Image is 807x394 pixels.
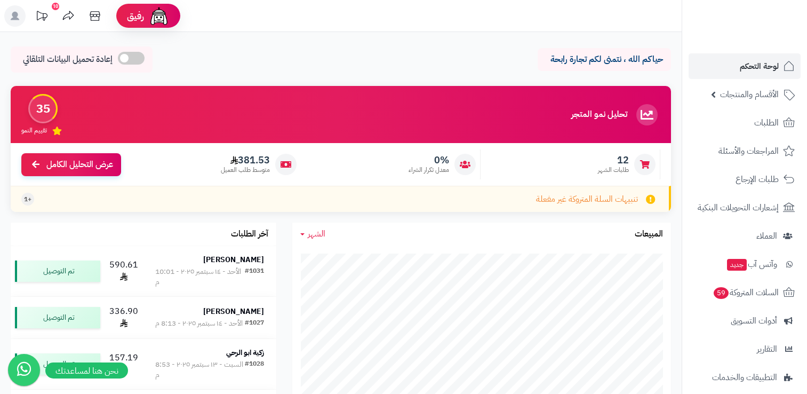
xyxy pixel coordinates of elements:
[726,257,777,272] span: وآتس آب
[105,339,143,389] td: 157.19
[689,365,801,390] a: التطبيقات والخدمات
[221,166,270,175] span: متوسط طلب العميل
[689,53,801,79] a: لوحة التحكم
[689,167,801,192] a: طلبات الإرجاع
[727,259,747,271] span: جديد
[15,353,100,375] div: تم التوصيل
[689,138,801,164] a: المراجعات والأسئلة
[718,144,779,159] span: المراجعات والأسئلة
[231,230,268,239] h3: آخر الطلبات
[756,228,777,243] span: العملاء
[21,126,47,135] span: تقييم النمو
[713,285,779,300] span: السلات المتروكة
[740,59,779,74] span: لوحة التحكم
[689,223,801,249] a: العملاء
[598,166,629,175] span: طلبات الشهر
[546,53,663,66] p: حياكم الله ، نتمنى لكم تجارة رابحة
[155,359,245,381] div: السبت - ١٣ سبتمبر ٢٠٢٥ - 8:53 م
[28,5,55,29] a: تحديثات المنصة
[308,227,325,240] span: الشهر
[736,172,779,187] span: طلبات الإرجاع
[24,195,31,204] span: +1
[409,154,449,166] span: 0%
[635,230,663,239] h3: المبيعات
[46,159,113,171] span: عرض التحليل الكامل
[148,5,170,27] img: ai-face.png
[203,306,264,317] strong: [PERSON_NAME]
[689,336,801,362] a: التقارير
[105,297,143,338] td: 336.90
[754,115,779,130] span: الطلبات
[127,10,144,22] span: رفيق
[714,287,729,299] span: 59
[21,153,121,176] a: عرض التحليل الكامل
[155,266,245,288] div: الأحد - ١٤ سبتمبر ٢٠٢٥ - 10:01 م
[689,110,801,136] a: الطلبات
[536,193,638,206] span: تنبيهات السلة المتروكة غير مفعلة
[712,370,777,385] span: التطبيقات والخدمات
[757,342,777,357] span: التقارير
[409,166,449,175] span: معدل تكرار الشراء
[720,87,779,102] span: الأقسام والمنتجات
[245,266,264,288] div: #1031
[15,261,100,282] div: تم التوصيل
[689,251,801,277] a: وآتس آبجديد
[731,313,777,328] span: أدوات التسويق
[245,359,264,381] div: #1028
[155,318,243,329] div: الأحد - ١٤ سبتمبر ٢٠٢٥ - 8:13 م
[245,318,264,329] div: #1027
[203,254,264,265] strong: [PERSON_NAME]
[571,110,627,120] h3: تحليل نمو المتجر
[23,53,113,66] span: إعادة تحميل البيانات التلقائي
[105,246,143,296] td: 590.61
[221,154,270,166] span: 381.53
[689,280,801,305] a: السلات المتروكة59
[52,3,59,10] div: 10
[15,307,100,328] div: تم التوصيل
[689,308,801,334] a: أدوات التسويق
[300,228,325,240] a: الشهر
[598,154,629,166] span: 12
[689,195,801,220] a: إشعارات التحويلات البنكية
[226,347,264,358] strong: زكية ابو الرحي
[698,200,779,215] span: إشعارات التحويلات البنكية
